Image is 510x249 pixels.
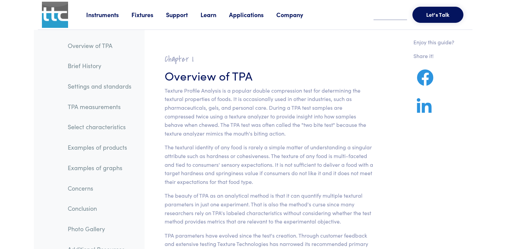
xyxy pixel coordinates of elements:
a: Conclusion [62,201,137,216]
a: Learn [201,10,229,19]
a: Support [166,10,201,19]
a: Brief History [62,58,137,73]
p: The beauty of TPA as an analytical method is that it can quantify multiple textural parameters in... [165,191,374,226]
h2: Chapter I [165,54,374,64]
a: Share on LinkedIn [413,106,435,114]
h3: Overview of TPA [165,67,374,84]
a: Concerns [62,181,137,196]
p: Enjoy this guide? [413,38,454,47]
a: Overview of TPA [62,38,137,53]
a: Company [276,10,316,19]
p: Texture Profile Analysis is a popular double compression test for determining the textural proper... [165,86,374,138]
a: Settings and standards [62,79,137,94]
a: Examples of graphs [62,160,137,176]
img: ttc_logo_1x1_v1.0.png [42,2,68,28]
a: TPA measurements [62,99,137,114]
p: Share it! [413,52,454,60]
a: Instruments [86,10,131,19]
a: Examples of products [62,140,137,155]
a: Applications [229,10,276,19]
a: Fixtures [131,10,166,19]
button: Let's Talk [412,7,463,23]
a: Photo Gallery [62,221,137,237]
p: The textural identity of any food is rarely a simple matter of understanding a singular attribute... [165,143,374,186]
a: Select characteristics [62,119,137,135]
